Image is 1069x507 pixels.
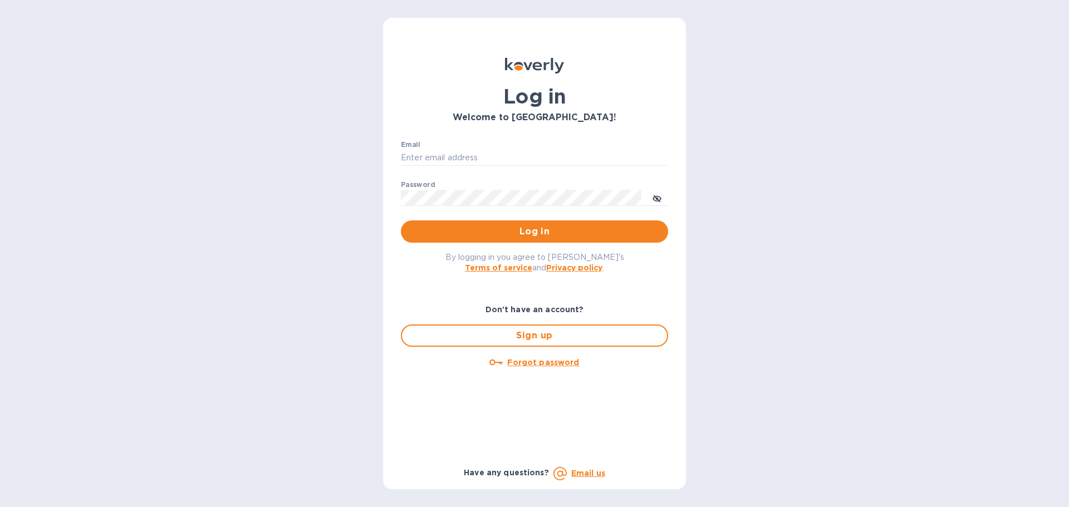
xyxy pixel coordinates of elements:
[411,329,658,342] span: Sign up
[505,58,564,73] img: Koverly
[507,358,579,367] u: Forgot password
[410,225,659,238] span: Log in
[401,112,668,123] h3: Welcome to [GEOGRAPHIC_DATA]!
[464,468,549,477] b: Have any questions?
[401,150,668,166] input: Enter email address
[465,263,532,272] a: Terms of service
[401,324,668,347] button: Sign up
[486,305,584,314] b: Don't have an account?
[646,186,668,209] button: toggle password visibility
[571,469,605,478] a: Email us
[401,85,668,108] h1: Log in
[401,220,668,243] button: Log in
[401,141,420,148] label: Email
[546,263,602,272] a: Privacy policy
[401,181,435,188] label: Password
[445,253,624,272] span: By logging in you agree to [PERSON_NAME]'s and .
